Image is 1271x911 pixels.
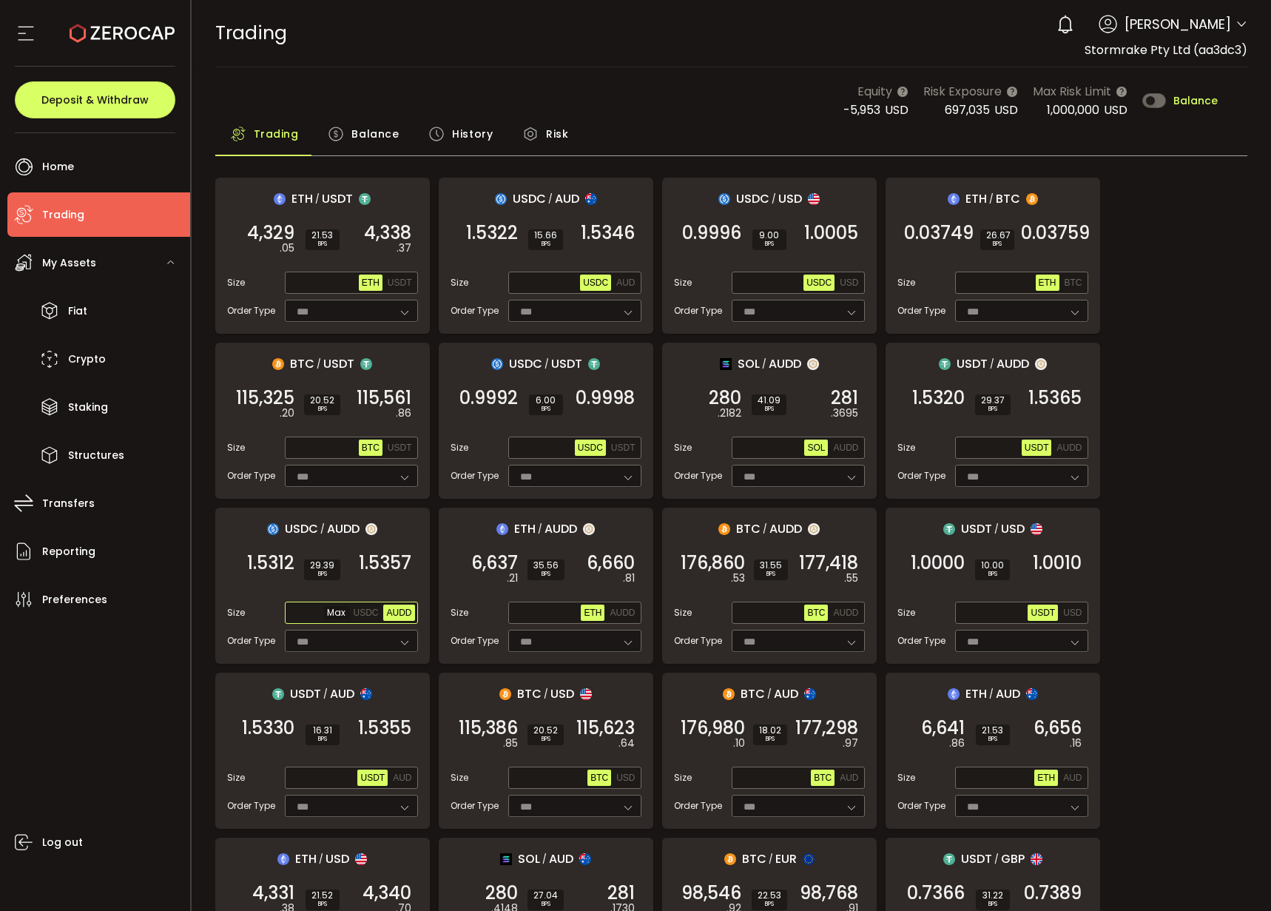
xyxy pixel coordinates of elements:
[359,440,382,456] button: BTC
[989,688,994,701] em: /
[545,357,549,371] em: /
[1063,773,1082,783] span: AUD
[949,736,965,751] em: .86
[326,850,349,868] span: USD
[718,523,730,535] img: btc_portfolio.svg
[674,799,722,813] span: Order Type
[285,520,318,538] span: USDC
[534,231,557,240] span: 15.66
[42,832,83,853] span: Log out
[840,278,858,288] span: USD
[227,634,275,648] span: Order Type
[804,605,828,621] button: BTC
[986,240,1008,249] i: BPS
[1060,770,1085,786] button: AUD
[897,276,915,289] span: Size
[324,606,350,619] span: Max
[227,304,275,317] span: Order Type
[550,685,574,703] span: USD
[897,304,945,317] span: Order Type
[681,556,745,571] span: 176,860
[767,688,772,701] em: /
[741,685,765,703] span: BTC
[272,688,284,700] img: usdt_portfolio.svg
[215,20,287,46] span: Trading
[811,770,835,786] button: BTC
[897,606,915,619] span: Size
[267,523,279,535] img: usdc_portfolio.svg
[295,850,317,868] span: ETH
[608,440,638,456] button: USDT
[277,853,289,865] img: eth_portfolio.svg
[981,405,1005,414] i: BPS
[451,606,468,619] span: Size
[518,850,540,868] span: SOL
[311,735,334,744] i: BPS
[359,275,382,291] button: ETH
[996,685,1020,703] span: AUD
[1028,605,1058,621] button: USDT
[1025,443,1049,453] span: USDT
[759,726,781,735] span: 18.02
[353,608,378,618] span: USDC
[323,688,328,701] em: /
[385,275,415,291] button: USDT
[471,556,518,571] span: 6,637
[738,354,760,373] span: SOL
[943,523,955,535] img: usdt_portfolio.svg
[227,799,275,813] span: Order Type
[733,736,745,751] em: .10
[496,523,508,535] img: eth_portfolio.svg
[311,240,334,249] i: BPS
[840,773,858,783] span: AUD
[844,571,858,586] em: .55
[355,853,367,865] img: usd_portfolio.svg
[833,608,858,618] span: AUDD
[994,101,1018,118] span: USD
[357,770,388,786] button: USDT
[808,193,820,205] img: usd_portfolio.svg
[280,241,294,256] em: .05
[804,226,858,241] span: 1.0005
[837,770,861,786] button: AUD
[674,276,692,289] span: Size
[68,445,124,466] span: Structures
[68,397,108,418] span: Staking
[385,440,415,456] button: USDT
[763,522,767,536] em: /
[843,101,880,118] span: -5,953
[806,278,832,288] span: USDC
[451,276,468,289] span: Size
[311,231,334,240] span: 21.53
[280,406,294,421] em: .20
[360,358,372,370] img: usdt_portfolio.svg
[495,193,507,205] img: usdc_portfolio.svg
[576,391,635,406] span: 0.9998
[897,469,945,483] span: Order Type
[513,189,546,208] span: USDC
[576,721,635,736] span: 115,623
[1095,751,1271,911] div: Chat Widget
[833,443,858,453] span: AUDD
[804,440,828,456] button: SOL
[583,278,608,288] span: USDC
[674,469,722,483] span: Order Type
[68,300,87,322] span: Fiat
[736,189,769,208] span: USDC
[923,82,1002,101] span: Risk Exposure
[718,193,730,205] img: usdc_portfolio.svg
[322,189,353,208] span: USDT
[580,275,611,291] button: USDC
[731,571,745,586] em: .53
[546,119,568,149] span: Risk
[364,226,411,241] span: 4,338
[585,193,597,205] img: aud_portfolio.svg
[948,688,960,700] img: eth_portfolio.svg
[897,634,945,648] span: Order Type
[610,608,635,618] span: AUDD
[41,95,149,105] span: Deposit & Withdraw
[997,354,1029,373] span: AUDD
[362,443,380,453] span: BTC
[358,721,411,736] span: 1.5355
[939,358,951,370] img: usdt_portfolio.svg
